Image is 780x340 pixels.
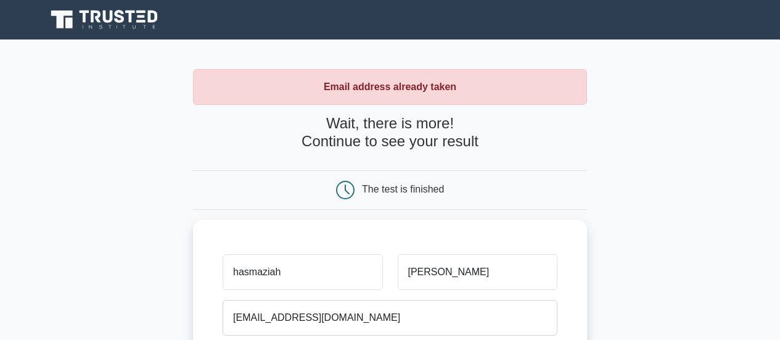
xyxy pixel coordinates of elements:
input: Email [223,300,557,336]
strong: Email address already taken [324,81,456,92]
div: The test is finished [362,184,444,194]
h4: Wait, there is more! Continue to see your result [193,115,587,151]
input: Last name [398,254,557,290]
input: First name [223,254,382,290]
